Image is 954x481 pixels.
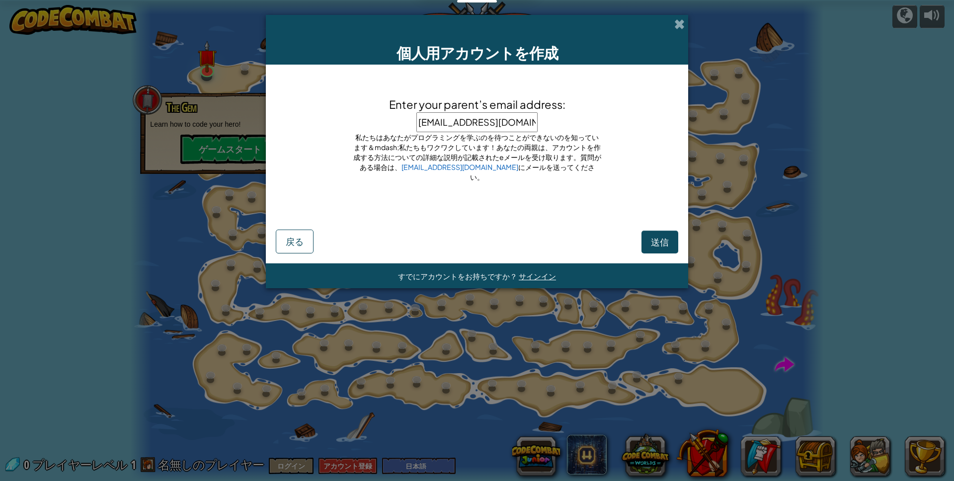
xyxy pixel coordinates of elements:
span: 個人用アカウントを作成 [397,43,558,63]
span: 私たちはあなたがプログラミングを学ぶのを待つことができないのを知っています＆mdash;私たちもワクワクしています！あなたの両親は、アカウントを作成する方法についての詳細な説明が記載されたeメー... [353,133,601,181]
button: 戻る [276,230,314,253]
a: サインイン [519,271,556,281]
span: Enter your parent’s email address: [389,97,565,111]
span: 送信 [651,236,669,247]
button: 送信 [641,231,678,253]
a: [EMAIL_ADDRESS][DOMAIN_NAME] [401,162,518,171]
span: 戻る [286,236,304,247]
span: すでにアカウントをお持ちですか？ [398,271,519,281]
